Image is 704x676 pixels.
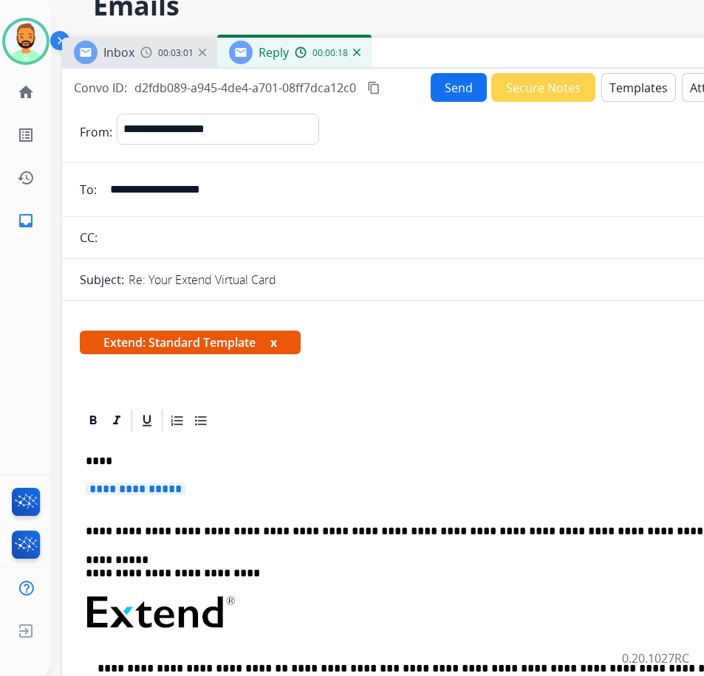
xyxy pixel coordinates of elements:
[17,83,35,101] mat-icon: home
[431,73,487,102] button: Send
[270,334,277,351] button: x
[259,44,289,61] span: Reply
[17,169,35,187] mat-icon: history
[82,410,104,432] div: Bold
[134,80,356,96] span: d2fdb089-a945-4de4-a701-08ff7dca12c0
[166,410,188,432] div: Ordered List
[103,44,134,61] span: Inbox
[491,73,595,102] button: Secure Notes
[622,649,689,667] p: 0.20.1027RC
[80,229,98,246] p: CC:
[80,123,112,141] p: From:
[190,410,212,432] div: Bullet List
[74,79,127,97] p: Convo ID:
[5,21,47,62] img: avatar
[17,212,35,230] mat-icon: inbox
[106,410,128,432] div: Italic
[17,126,35,144] mat-icon: list_alt
[312,47,348,59] span: 00:00:18
[158,47,194,59] span: 00:03:01
[80,181,97,199] p: To:
[129,271,276,289] p: Re: Your Extend Virtual Card
[80,271,124,289] p: Subject:
[136,410,158,432] div: Underline
[367,81,380,94] mat-icon: content_copy
[601,73,676,102] button: Templates
[80,331,301,354] span: Extend: Standard Template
